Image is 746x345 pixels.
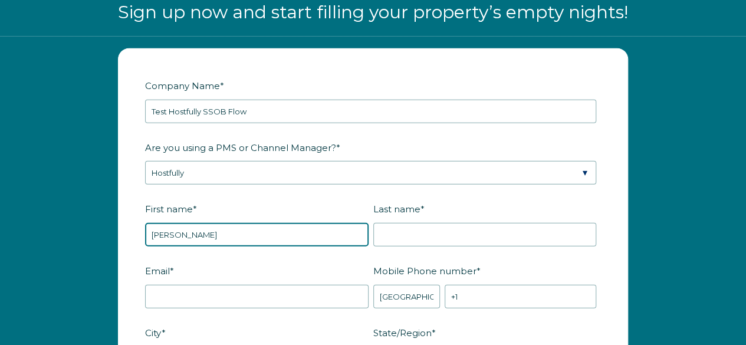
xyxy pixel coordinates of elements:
[145,139,336,157] span: Are you using a PMS or Channel Manager?
[373,262,476,280] span: Mobile Phone number
[373,200,420,218] span: Last name
[118,1,628,23] span: Sign up now and start filling your property’s empty nights!
[145,200,193,218] span: First name
[145,324,162,342] span: City
[373,324,432,342] span: State/Region
[145,262,170,280] span: Email
[145,77,220,95] span: Company Name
